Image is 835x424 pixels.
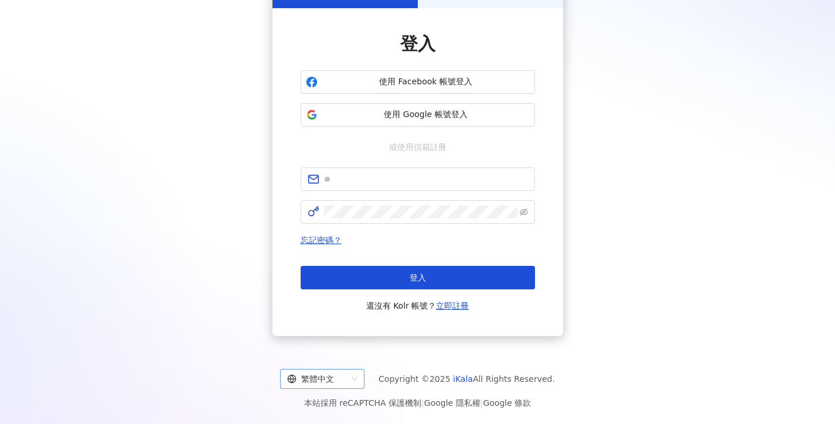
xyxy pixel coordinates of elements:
span: 本站採用 reCAPTCHA 保護機制 [304,396,531,410]
span: | [480,398,483,408]
a: iKala [453,374,473,384]
span: 登入 [410,273,426,282]
a: Google 隱私權 [424,398,480,408]
div: 繁體中文 [287,370,347,388]
a: Google 條款 [483,398,531,408]
span: 還沒有 Kolr 帳號？ [366,299,469,313]
span: 登入 [400,33,435,54]
span: | [421,398,424,408]
span: 使用 Facebook 帳號登入 [322,76,530,88]
a: 立即註冊 [436,301,469,310]
span: Copyright © 2025 All Rights Reserved. [379,372,555,386]
button: 使用 Google 帳號登入 [301,103,535,126]
a: 忘記密碼？ [301,235,342,245]
span: 使用 Google 帳號登入 [322,109,530,121]
span: eye-invisible [520,208,528,216]
button: 使用 Facebook 帳號登入 [301,70,535,94]
button: 登入 [301,266,535,289]
span: 或使用信箱註冊 [381,141,455,153]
